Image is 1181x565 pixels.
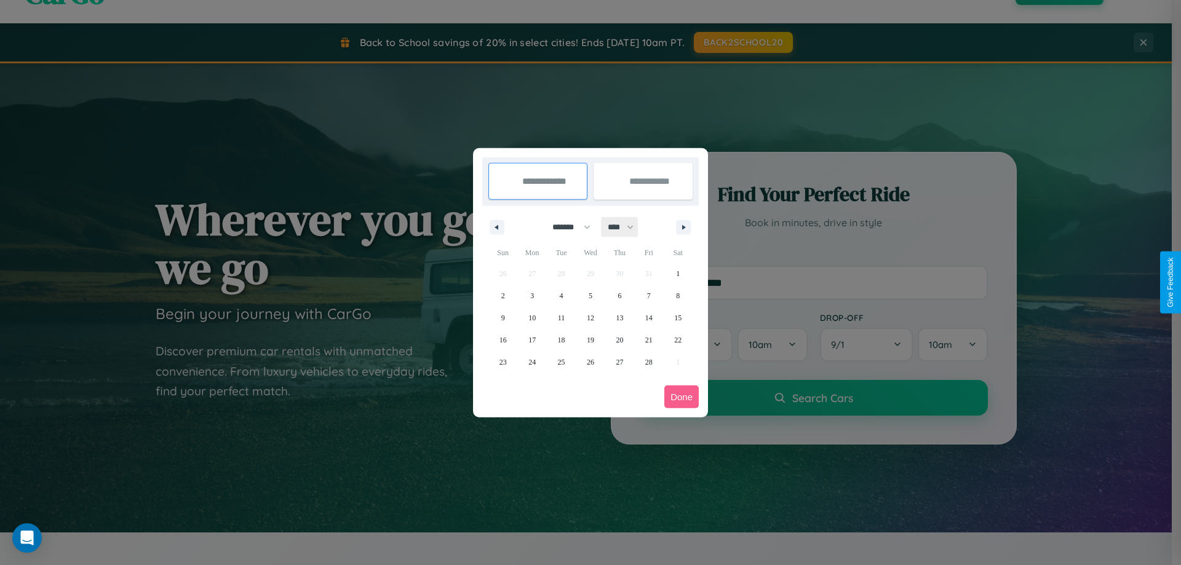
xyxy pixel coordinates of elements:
[558,351,565,373] span: 25
[517,307,546,329] button: 10
[676,263,680,285] span: 1
[618,285,621,307] span: 6
[488,243,517,263] span: Sun
[664,285,693,307] button: 8
[547,351,576,373] button: 25
[674,329,682,351] span: 22
[645,351,653,373] span: 28
[547,243,576,263] span: Tue
[634,351,663,373] button: 28
[576,285,605,307] button: 5
[664,307,693,329] button: 15
[645,329,653,351] span: 21
[634,307,663,329] button: 14
[634,285,663,307] button: 7
[560,285,563,307] span: 4
[501,307,505,329] span: 9
[664,243,693,263] span: Sat
[664,263,693,285] button: 1
[517,351,546,373] button: 24
[530,285,534,307] span: 3
[558,307,565,329] span: 11
[634,243,663,263] span: Fri
[645,307,653,329] span: 14
[1166,258,1175,307] div: Give Feedback
[676,285,680,307] span: 8
[499,329,507,351] span: 16
[576,307,605,329] button: 12
[547,285,576,307] button: 4
[517,329,546,351] button: 17
[547,329,576,351] button: 18
[501,285,505,307] span: 2
[528,329,536,351] span: 17
[576,243,605,263] span: Wed
[605,243,634,263] span: Thu
[664,385,699,408] button: Done
[499,351,507,373] span: 23
[488,307,517,329] button: 9
[488,351,517,373] button: 23
[589,285,592,307] span: 5
[616,329,623,351] span: 20
[488,285,517,307] button: 2
[605,307,634,329] button: 13
[528,307,536,329] span: 10
[587,351,594,373] span: 26
[517,285,546,307] button: 3
[664,329,693,351] button: 22
[616,307,623,329] span: 13
[576,351,605,373] button: 26
[558,329,565,351] span: 18
[547,307,576,329] button: 11
[488,329,517,351] button: 16
[647,285,651,307] span: 7
[587,307,594,329] span: 12
[605,351,634,373] button: 27
[605,285,634,307] button: 6
[674,307,682,329] span: 15
[587,329,594,351] span: 19
[12,523,42,553] div: Open Intercom Messenger
[576,329,605,351] button: 19
[517,243,546,263] span: Mon
[616,351,623,373] span: 27
[528,351,536,373] span: 24
[634,329,663,351] button: 21
[605,329,634,351] button: 20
